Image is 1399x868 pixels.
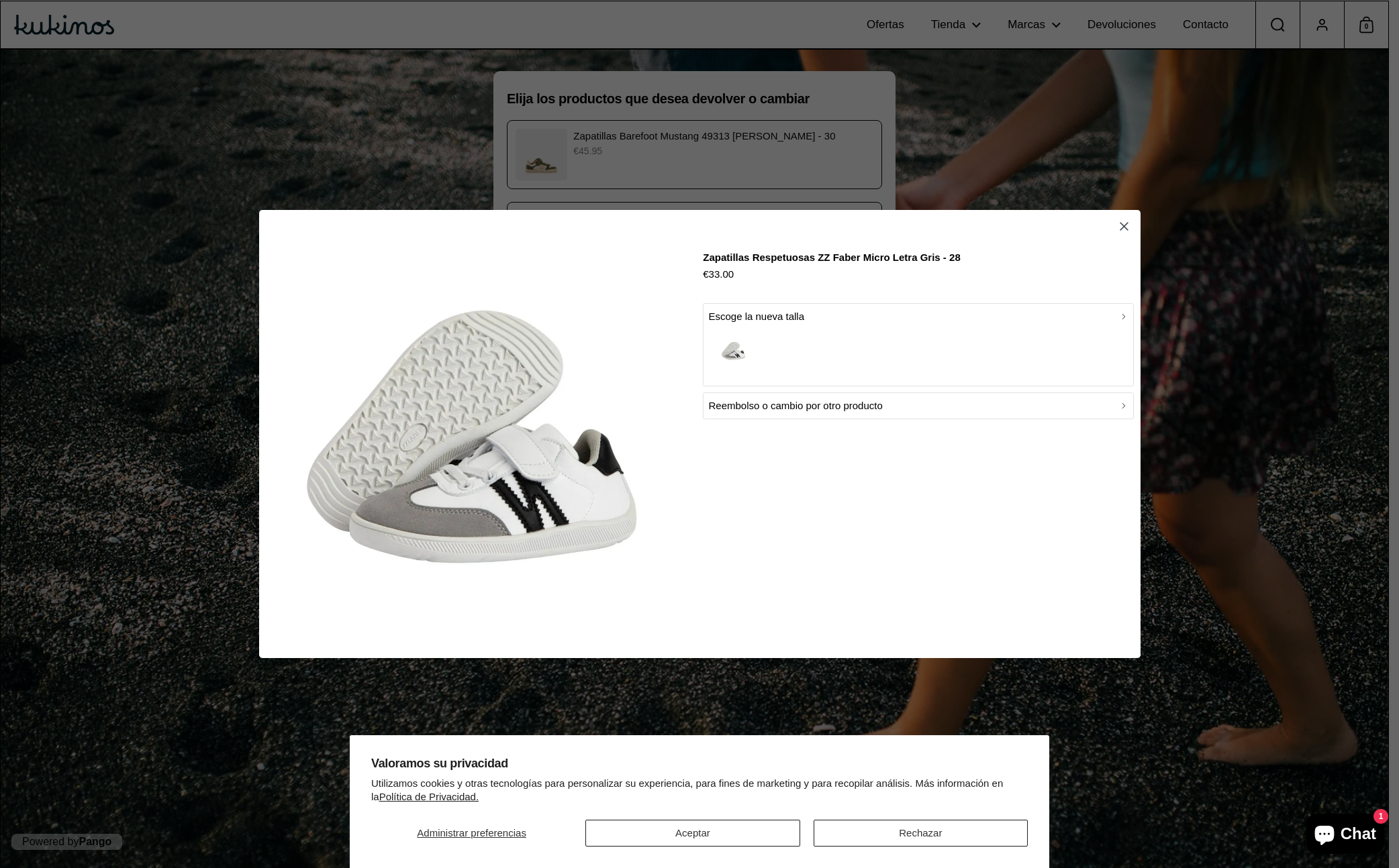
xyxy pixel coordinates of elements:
[703,303,1134,386] button: Escoge la nueva tallaZapatillas Respetuosas ZZ Faber Micro Letra Gris - Kukinos
[1302,814,1388,857] inbox-online-store-chat: Chat de la tienda online Shopify
[719,335,749,366] img: Zapatillas Respetuosas ZZ Faber Micro Letra Gris - Kukinos
[814,820,1028,847] button: Rechazar
[379,791,479,802] a: Política de Privacidad.
[417,827,526,838] span: Administrar preferencias
[371,820,572,847] button: Administrar preferencias
[371,777,1028,803] p: Utilizamos cookies y otras tecnologías para personalizar su experiencia, para fines de marketing ...
[371,757,1028,771] h2: Valoramos su privacidad
[703,266,960,283] p: €33.00
[708,309,804,325] p: Escoge la nueva talla
[269,221,692,643] img: zapatillas-respetuosas-zz-faber-micro-letra-kukinos-1.webp
[703,250,960,266] p: Zapatillas Respetuosas ZZ Faber Micro Letra Gris - 28
[585,820,800,847] button: Aceptar
[708,398,882,415] p: Reembolso o cambio por otro producto
[703,392,1134,419] button: Reembolso o cambio por otro producto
